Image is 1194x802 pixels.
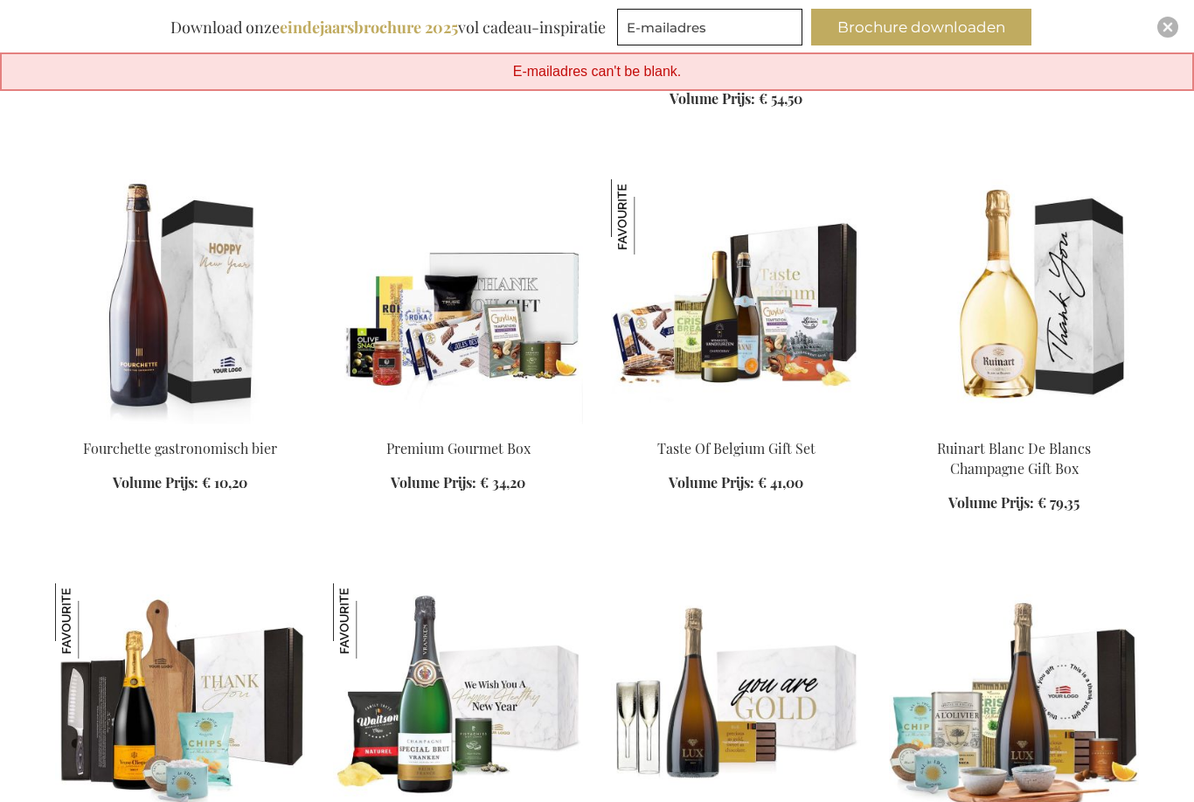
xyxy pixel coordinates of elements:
[759,89,802,108] span: € 54,50
[617,9,808,51] form: marketing offers and promotions
[670,89,755,108] span: Volume Prijs:
[113,473,247,493] a: Volume Prijs: € 10,20
[811,9,1031,45] button: Brochure downloaden
[391,473,525,493] a: Volume Prijs: € 34,20
[513,64,681,79] span: E-mailadres can't be blank.
[1163,22,1173,32] img: Close
[611,417,861,434] a: Taste Of Belgium Gift Set Taste Of Belgium Gift Set
[670,89,802,109] a: Volume Prijs: € 54,50
[617,9,802,45] input: E-mailadres
[55,417,305,434] a: Fourchette beer 75 cl
[1038,493,1079,512] span: € 79,35
[657,439,816,457] a: Taste Of Belgium Gift Set
[163,9,614,45] div: Download onze vol cadeau-inspiratie
[937,439,1091,478] a: Ruinart Blanc De Blancs Champagne Gift Box
[333,179,583,424] img: Premium Gourmet Box
[280,17,458,38] b: eindejaarsbrochure 2025
[669,473,803,493] a: Volume Prijs: € 41,00
[889,417,1139,434] a: Ruinart Blanc De Blancs Champagne Gift Box
[669,473,754,492] span: Volume Prijs:
[386,439,531,457] a: Premium Gourmet Box
[1157,17,1178,38] div: Close
[83,439,277,457] a: Fourchette gastronomisch bier
[611,179,861,424] img: Taste Of Belgium Gift Set
[55,179,305,424] img: Fourchette beer 75 cl
[758,473,803,492] span: € 41,00
[889,179,1139,424] img: Ruinart Blanc De Blancs Champagne Gift Box
[333,583,408,659] img: Champagne Apéro Box
[113,473,198,492] span: Volume Prijs:
[391,473,476,492] span: Volume Prijs:
[948,493,1079,513] a: Volume Prijs: € 79,35
[55,583,130,659] img: Luxe Gastronomische Gift Box
[948,493,1034,512] span: Volume Prijs:
[611,179,686,255] img: Taste Of Belgium Gift Set
[333,417,583,434] a: Premium Gourmet Box
[480,473,525,492] span: € 34,20
[202,473,247,492] span: € 10,20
